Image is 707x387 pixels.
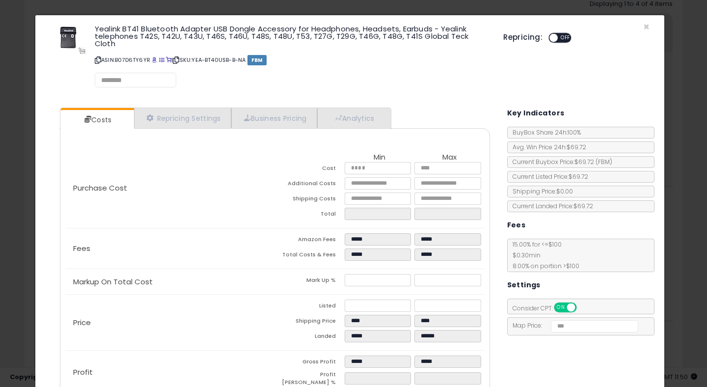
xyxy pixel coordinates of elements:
[275,300,345,315] td: Listed
[95,52,489,68] p: ASIN: B07D6TY6YR | SKU: YEA-BT40USB-B-NA
[508,143,586,151] span: Avg. Win Price 24h: $69.72
[596,158,612,166] span: ( FBM )
[159,56,164,64] a: All offer listings
[134,108,231,128] a: Repricing Settings
[643,20,650,34] span: ×
[275,177,345,193] td: Additional Costs
[275,315,345,330] td: Shipping Price
[60,110,133,130] a: Costs
[247,55,267,65] span: FBM
[508,262,579,270] span: 8.00 % on portion > $100
[65,319,275,327] p: Price
[508,158,612,166] span: Current Buybox Price:
[166,56,171,64] a: Your listing only
[508,128,581,137] span: BuyBox Share 24h: 100%
[507,107,565,119] h5: Key Indicators
[152,56,157,64] a: BuyBox page
[275,208,345,223] td: Total
[414,153,484,162] th: Max
[345,153,414,162] th: Min
[508,251,541,259] span: $0.30 min
[65,278,275,286] p: Markup On Total Cost
[508,304,590,312] span: Consider CPT:
[275,162,345,177] td: Cost
[65,245,275,252] p: Fees
[275,249,345,264] td: Total Costs & Fees
[57,25,87,55] img: 51fWnaJxhDL._SL60_.jpg
[231,108,317,128] a: Business Pricing
[317,108,390,128] a: Analytics
[275,274,345,289] td: Mark Up %
[558,34,573,42] span: OFF
[575,304,591,312] span: OFF
[508,172,588,181] span: Current Listed Price: $69.72
[95,25,489,47] h3: Yealink BT41 Bluetooth Adapter USB Dongle Accessory for Headphones, Headsets, Earbuds - Yealink t...
[574,158,612,166] span: $69.72
[65,368,275,376] p: Profit
[65,184,275,192] p: Purchase Cost
[508,202,593,210] span: Current Landed Price: $69.72
[507,279,541,291] h5: Settings
[275,330,345,345] td: Landed
[508,321,639,330] span: Map Price:
[555,304,567,312] span: ON
[275,233,345,249] td: Amazon Fees
[508,240,579,270] span: 15.00 % for <= $100
[503,33,543,41] h5: Repricing:
[508,187,573,195] span: Shipping Price: $0.00
[275,193,345,208] td: Shipping Costs
[507,219,526,231] h5: Fees
[275,356,345,371] td: Gross Profit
